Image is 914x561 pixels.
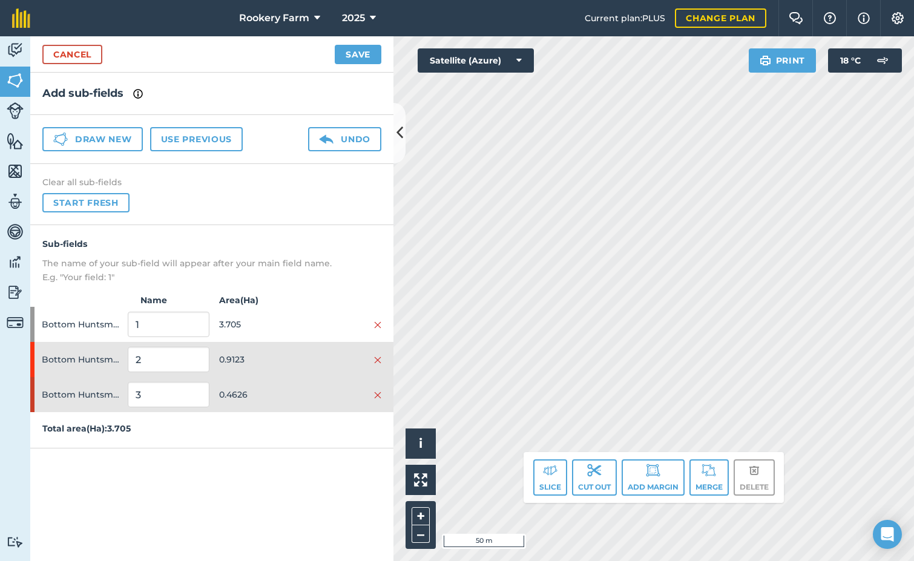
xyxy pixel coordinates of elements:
button: Undo [308,127,381,151]
a: Change plan [675,8,766,28]
span: Rookery Farm [239,11,309,25]
p: E.g. "Your field: 1" [42,271,381,284]
h4: Sub-fields [42,237,381,251]
strong: Total area ( Ha ): 3.705 [42,423,131,434]
img: svg+xml;base64,PD94bWwgdmVyc2lvbj0iMS4wIiBlbmNvZGluZz0idXRmLTgiPz4KPCEtLSBHZW5lcmF0b3I6IEFkb2JlIE... [702,463,716,477]
img: svg+xml;base64,PHN2ZyB4bWxucz0iaHR0cDovL3d3dy53My5vcmcvMjAwMC9zdmciIHdpZHRoPSIyMiIgaGVpZ2h0PSIzMC... [374,390,381,400]
button: Satellite (Azure) [418,48,534,73]
img: A question mark icon [823,12,837,24]
button: Merge [689,459,729,496]
img: svg+xml;base64,PD94bWwgdmVyc2lvbj0iMS4wIiBlbmNvZGluZz0idXRmLTgiPz4KPCEtLSBHZW5lcmF0b3I6IEFkb2JlIE... [7,314,24,331]
button: Draw new [42,127,143,151]
span: i [419,436,422,451]
img: fieldmargin Logo [12,8,30,28]
span: Bottom Huntsmead [42,348,123,371]
img: svg+xml;base64,PHN2ZyB4bWxucz0iaHR0cDovL3d3dy53My5vcmcvMjAwMC9zdmciIHdpZHRoPSI1NiIgaGVpZ2h0PSI2MC... [7,132,24,150]
img: svg+xml;base64,PD94bWwgdmVyc2lvbj0iMS4wIiBlbmNvZGluZz0idXRmLTgiPz4KPCEtLSBHZW5lcmF0b3I6IEFkb2JlIE... [7,102,24,119]
button: Slice [533,459,567,496]
img: svg+xml;base64,PHN2ZyB4bWxucz0iaHR0cDovL3d3dy53My5vcmcvMjAwMC9zdmciIHdpZHRoPSIyMiIgaGVpZ2h0PSIzMC... [374,320,381,330]
button: Save [335,45,381,64]
img: Two speech bubbles overlapping with the left bubble in the forefront [789,12,803,24]
button: Delete [734,459,775,496]
h4: Clear all sub-fields [42,176,381,188]
img: svg+xml;base64,PHN2ZyB4bWxucz0iaHR0cDovL3d3dy53My5vcmcvMjAwMC9zdmciIHdpZHRoPSI1NiIgaGVpZ2h0PSI2MC... [7,71,24,90]
div: Bottom Huntsmead0.4626 [30,377,393,412]
img: svg+xml;base64,PD94bWwgdmVyc2lvbj0iMS4wIiBlbmNvZGluZz0idXRmLTgiPz4KPCEtLSBHZW5lcmF0b3I6IEFkb2JlIE... [7,253,24,271]
img: svg+xml;base64,PHN2ZyB4bWxucz0iaHR0cDovL3d3dy53My5vcmcvMjAwMC9zdmciIHdpZHRoPSIxNyIgaGVpZ2h0PSIxNy... [858,11,870,25]
button: i [406,428,436,459]
img: svg+xml;base64,PD94bWwgdmVyc2lvbj0iMS4wIiBlbmNvZGluZz0idXRmLTgiPz4KPCEtLSBHZW5lcmF0b3I6IEFkb2JlIE... [587,463,602,477]
button: – [412,525,430,543]
span: 0.4626 [219,383,300,406]
button: Add margin [622,459,685,496]
img: svg+xml;base64,PD94bWwgdmVyc2lvbj0iMS4wIiBlbmNvZGluZz0idXRmLTgiPz4KPCEtLSBHZW5lcmF0b3I6IEFkb2JlIE... [646,463,660,477]
img: A cog icon [890,12,905,24]
span: 18 ° C [840,48,861,73]
img: svg+xml;base64,PD94bWwgdmVyc2lvbj0iMS4wIiBlbmNvZGluZz0idXRmLTgiPz4KPCEtLSBHZW5lcmF0b3I6IEFkb2JlIE... [7,283,24,301]
img: svg+xml;base64,PHN2ZyB4bWxucz0iaHR0cDovL3d3dy53My5vcmcvMjAwMC9zdmciIHdpZHRoPSIxOSIgaGVpZ2h0PSIyNC... [760,53,771,68]
strong: Name [121,294,212,307]
p: The name of your sub-field will appear after your main field name. [42,257,381,270]
img: svg+xml;base64,PD94bWwgdmVyc2lvbj0iMS4wIiBlbmNvZGluZz0idXRmLTgiPz4KPCEtLSBHZW5lcmF0b3I6IEFkb2JlIE... [7,223,24,241]
button: 18 °C [828,48,902,73]
span: 2025 [342,11,365,25]
button: + [412,507,430,525]
h2: Add sub-fields [42,85,381,102]
img: svg+xml;base64,PD94bWwgdmVyc2lvbj0iMS4wIiBlbmNvZGluZz0idXRmLTgiPz4KPCEtLSBHZW5lcmF0b3I6IEFkb2JlIE... [7,192,24,211]
span: Current plan : PLUS [585,11,665,25]
img: Four arrows, one pointing top left, one top right, one bottom right and the last bottom left [414,473,427,487]
img: svg+xml;base64,PHN2ZyB4bWxucz0iaHR0cDovL3d3dy53My5vcmcvMjAwMC9zdmciIHdpZHRoPSI1NiIgaGVpZ2h0PSI2MC... [7,162,24,180]
button: Use previous [150,127,243,151]
button: Cut out [572,459,617,496]
span: Bottom Huntsmead [42,383,123,406]
div: Open Intercom Messenger [873,520,902,549]
div: Bottom Huntsmead3.705 [30,307,393,342]
strong: Area ( Ha ) [212,294,393,307]
img: svg+xml;base64,PHN2ZyB4bWxucz0iaHR0cDovL3d3dy53My5vcmcvMjAwMC9zdmciIHdpZHRoPSIxOCIgaGVpZ2h0PSIyNC... [749,463,760,477]
img: svg+xml;base64,PD94bWwgdmVyc2lvbj0iMS4wIiBlbmNvZGluZz0idXRmLTgiPz4KPCEtLSBHZW5lcmF0b3I6IEFkb2JlIE... [543,463,557,477]
button: Print [749,48,817,73]
img: svg+xml;base64,PHN2ZyB4bWxucz0iaHR0cDovL3d3dy53My5vcmcvMjAwMC9zdmciIHdpZHRoPSIyMiIgaGVpZ2h0PSIzMC... [374,355,381,365]
div: Bottom Huntsmead0.9123 [30,342,393,377]
button: Start fresh [42,193,130,212]
img: svg+xml;base64,PHN2ZyB4bWxucz0iaHR0cDovL3d3dy53My5vcmcvMjAwMC9zdmciIHdpZHRoPSIxNyIgaGVpZ2h0PSIxNy... [133,87,143,101]
span: 0.9123 [219,348,300,371]
img: svg+xml;base64,PD94bWwgdmVyc2lvbj0iMS4wIiBlbmNvZGluZz0idXRmLTgiPz4KPCEtLSBHZW5lcmF0b3I6IEFkb2JlIE... [870,48,895,73]
img: svg+xml;base64,PD94bWwgdmVyc2lvbj0iMS4wIiBlbmNvZGluZz0idXRmLTgiPz4KPCEtLSBHZW5lcmF0b3I6IEFkb2JlIE... [7,536,24,548]
a: Cancel [42,45,102,64]
img: svg+xml;base64,PD94bWwgdmVyc2lvbj0iMS4wIiBlbmNvZGluZz0idXRmLTgiPz4KPCEtLSBHZW5lcmF0b3I6IEFkb2JlIE... [319,132,334,146]
img: svg+xml;base64,PD94bWwgdmVyc2lvbj0iMS4wIiBlbmNvZGluZz0idXRmLTgiPz4KPCEtLSBHZW5lcmF0b3I6IEFkb2JlIE... [7,41,24,59]
span: 3.705 [219,313,300,336]
span: Bottom Huntsmead [42,313,123,336]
